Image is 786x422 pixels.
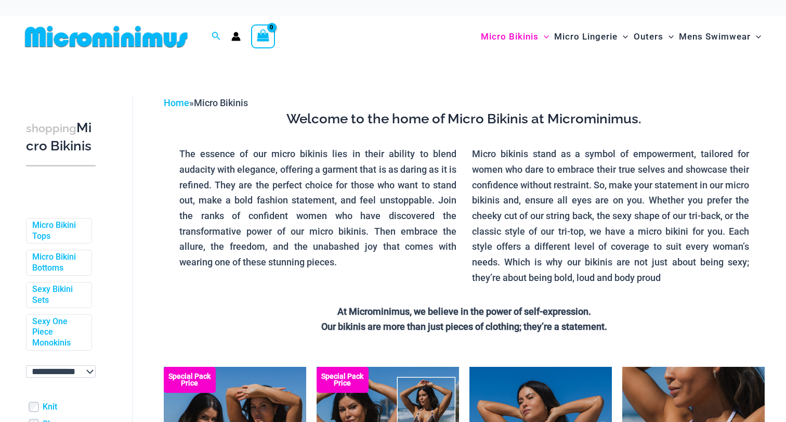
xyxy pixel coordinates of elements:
span: Menu Toggle [663,23,674,50]
a: OutersMenu ToggleMenu Toggle [631,21,676,53]
a: Home [164,97,189,108]
a: Account icon link [231,32,241,41]
strong: At Microminimus, we believe in the power of self-expression. [337,306,591,317]
b: Special Pack Price [164,373,216,387]
span: » [164,97,248,108]
span: Outers [634,23,663,50]
select: wpc-taxonomy-pa_color-745982 [26,365,96,378]
span: shopping [26,122,76,135]
a: Micro Bikini Tops [32,220,84,242]
a: Micro BikinisMenu ToggleMenu Toggle [478,21,552,53]
span: Micro Bikinis [194,97,248,108]
p: The essence of our micro bikinis lies in their ability to blend audacity with elegance, offering ... [179,146,456,270]
span: Micro Bikinis [481,23,539,50]
a: Knit [43,402,57,413]
h3: Micro Bikinis [26,119,96,155]
p: Micro bikinis stand as a symbol of empowerment, tailored for women who dare to embrace their true... [472,146,749,285]
a: View Shopping Cart, empty [251,24,275,48]
h3: Welcome to the home of Micro Bikinis at Microminimus. [172,110,757,128]
a: Micro Bikini Bottoms [32,252,84,274]
a: Micro LingerieMenu ToggleMenu Toggle [552,21,631,53]
a: Mens SwimwearMenu ToggleMenu Toggle [676,21,764,53]
a: Sexy Bikini Sets [32,284,84,306]
span: Mens Swimwear [679,23,751,50]
nav: Site Navigation [477,19,765,54]
img: MM SHOP LOGO FLAT [21,25,192,48]
b: Special Pack Price [317,373,369,387]
span: Menu Toggle [751,23,761,50]
strong: Our bikinis are more than just pieces of clothing; they’re a statement. [321,321,607,332]
a: Sexy One Piece Monokinis [32,316,84,349]
span: Menu Toggle [618,23,628,50]
a: Search icon link [212,30,221,43]
span: Menu Toggle [539,23,549,50]
span: Micro Lingerie [554,23,618,50]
